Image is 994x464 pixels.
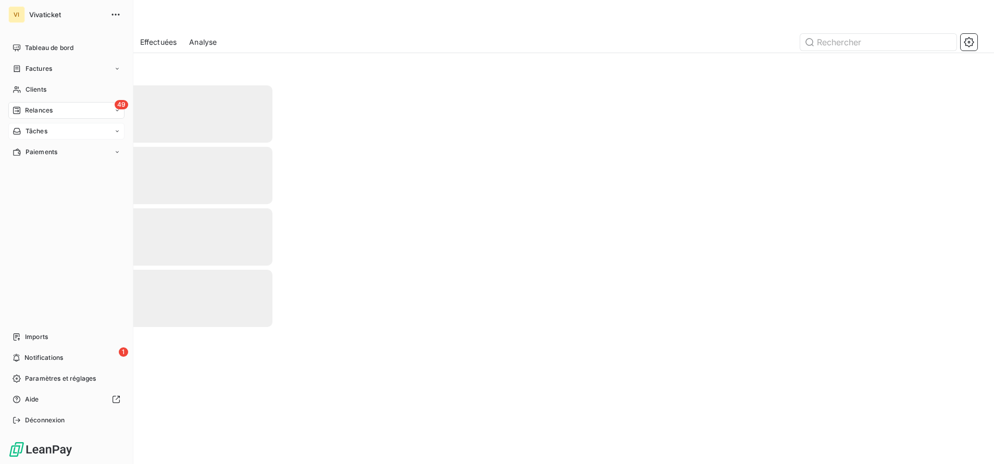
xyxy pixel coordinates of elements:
span: Paiements [26,147,57,157]
span: Factures [26,64,52,73]
iframe: Intercom live chat [959,429,984,454]
span: 1 [119,347,128,357]
span: Relances [25,106,53,115]
span: Effectuées [140,37,177,47]
span: Imports [25,332,48,342]
span: Tableau de bord [25,43,73,53]
span: Clients [26,85,46,94]
span: 49 [115,100,128,109]
div: VI [8,6,25,23]
span: Vivaticket [29,10,104,19]
span: Aide [25,395,39,404]
span: Tâches [26,127,47,136]
span: Analyse [189,37,217,47]
span: Paramètres et réglages [25,374,96,383]
span: Déconnexion [25,416,65,425]
span: Notifications [24,353,63,362]
img: Logo LeanPay [8,441,73,458]
a: Aide [8,391,125,408]
input: Rechercher [800,34,956,51]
